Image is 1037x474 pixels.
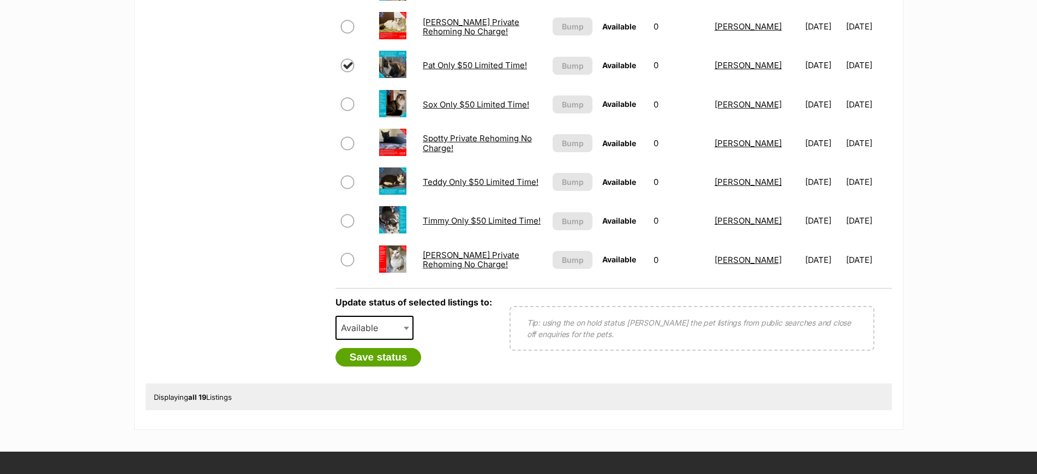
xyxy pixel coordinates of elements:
span: Available [337,320,389,335]
td: [DATE] [801,241,845,279]
span: Available [602,22,636,31]
td: [DATE] [846,124,890,162]
a: [PERSON_NAME] [715,255,782,265]
span: Bump [562,215,584,227]
td: [DATE] [801,86,845,123]
a: [PERSON_NAME] [715,99,782,110]
span: Available [602,61,636,70]
a: Timmy Only $50 Limited Time! [423,215,541,226]
td: [DATE] [846,163,890,201]
td: [DATE] [801,46,845,84]
button: Bump [553,173,593,191]
button: Bump [553,17,593,35]
a: Spotty Private Rehoming No Charge! [423,133,532,153]
a: [PERSON_NAME] [715,60,782,70]
span: Bump [562,60,584,71]
td: [DATE] [846,202,890,239]
span: Bump [562,137,584,149]
a: [PERSON_NAME] [715,21,782,32]
a: [PERSON_NAME] [715,138,782,148]
span: Displaying Listings [154,393,232,401]
button: Bump [553,57,593,75]
span: Bump [562,99,584,110]
button: Bump [553,251,593,269]
span: Available [602,99,636,109]
a: [PERSON_NAME] Private Rehoming No Charge! [423,17,519,37]
button: Bump [553,95,593,113]
td: [DATE] [801,202,845,239]
td: 0 [649,86,709,123]
a: [PERSON_NAME] [715,215,782,226]
label: Update status of selected listings to: [335,297,492,308]
p: Tip: using the on hold status [PERSON_NAME] the pet listings from public searches and close off e... [527,317,857,340]
span: Available [602,139,636,148]
td: 0 [649,202,709,239]
span: Available [602,216,636,225]
a: [PERSON_NAME] [715,177,782,187]
strong: all 19 [188,393,206,401]
span: Bump [562,21,584,32]
td: [DATE] [846,86,890,123]
td: 0 [649,46,709,84]
span: Bump [562,254,584,266]
td: [DATE] [846,46,890,84]
a: Pat Only $50 Limited Time! [423,60,527,70]
td: 0 [649,163,709,201]
span: Available [602,177,636,187]
button: Save status [335,348,422,367]
button: Bump [553,134,593,152]
td: [DATE] [801,8,845,45]
button: Bump [553,212,593,230]
a: [PERSON_NAME] Private Rehoming No Charge! [423,250,519,269]
a: Sox Only $50 Limited Time! [423,99,529,110]
td: 0 [649,124,709,162]
td: [DATE] [801,163,845,201]
a: Teddy Only $50 Limited Time! [423,177,538,187]
span: Bump [562,176,584,188]
td: [DATE] [801,124,845,162]
td: [DATE] [846,241,890,279]
td: [DATE] [846,8,890,45]
td: 0 [649,241,709,279]
span: Available [602,255,636,264]
span: Available [335,316,414,340]
td: 0 [649,8,709,45]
